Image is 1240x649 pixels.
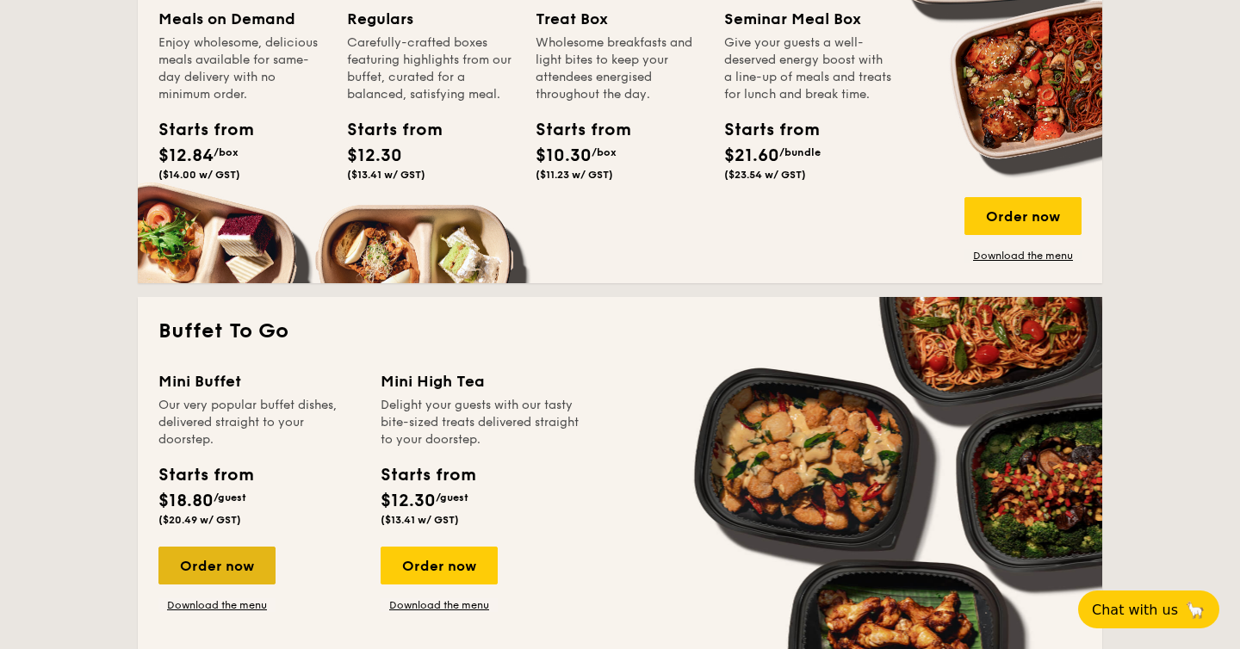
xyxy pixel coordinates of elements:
[536,117,613,143] div: Starts from
[779,146,821,158] span: /bundle
[381,462,474,488] div: Starts from
[158,34,326,103] div: Enjoy wholesome, delicious meals available for same-day delivery with no minimum order.
[158,598,276,612] a: Download the menu
[1185,600,1206,620] span: 🦙
[592,146,617,158] span: /box
[158,318,1082,345] h2: Buffet To Go
[158,169,240,181] span: ($14.00 w/ GST)
[381,598,498,612] a: Download the menu
[158,7,326,31] div: Meals on Demand
[158,397,360,448] div: Our very popular buffet dishes, delivered straight to your doorstep.
[536,169,613,181] span: ($11.23 w/ GST)
[381,397,582,448] div: Delight your guests with our tasty bite-sized treats delivered straight to your doorstep.
[158,462,252,488] div: Starts from
[1092,602,1178,618] span: Chat with us
[724,7,892,31] div: Seminar Meal Box
[158,145,214,166] span: $12.84
[158,514,241,526] span: ($20.49 w/ GST)
[214,491,246,504] span: /guest
[347,145,402,166] span: $12.30
[964,249,1082,263] a: Download the menu
[724,34,892,103] div: Give your guests a well-deserved energy boost with a line-up of meals and treats for lunch and br...
[381,369,582,393] div: Mini High Tea
[724,117,802,143] div: Starts from
[347,117,425,143] div: Starts from
[381,547,498,584] div: Order now
[536,7,704,31] div: Treat Box
[381,491,436,511] span: $12.30
[436,491,468,504] span: /guest
[1078,590,1219,628] button: Chat with us🦙
[158,117,236,143] div: Starts from
[158,491,214,511] span: $18.80
[536,34,704,103] div: Wholesome breakfasts and light bites to keep your attendees energised throughout the day.
[158,547,276,584] div: Order now
[214,146,239,158] span: /box
[964,197,1082,235] div: Order now
[381,514,459,526] span: ($13.41 w/ GST)
[724,169,806,181] span: ($23.54 w/ GST)
[347,169,425,181] span: ($13.41 w/ GST)
[347,7,515,31] div: Regulars
[536,145,592,166] span: $10.30
[724,145,779,166] span: $21.60
[158,369,360,393] div: Mini Buffet
[347,34,515,103] div: Carefully-crafted boxes featuring highlights from our buffet, curated for a balanced, satisfying ...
